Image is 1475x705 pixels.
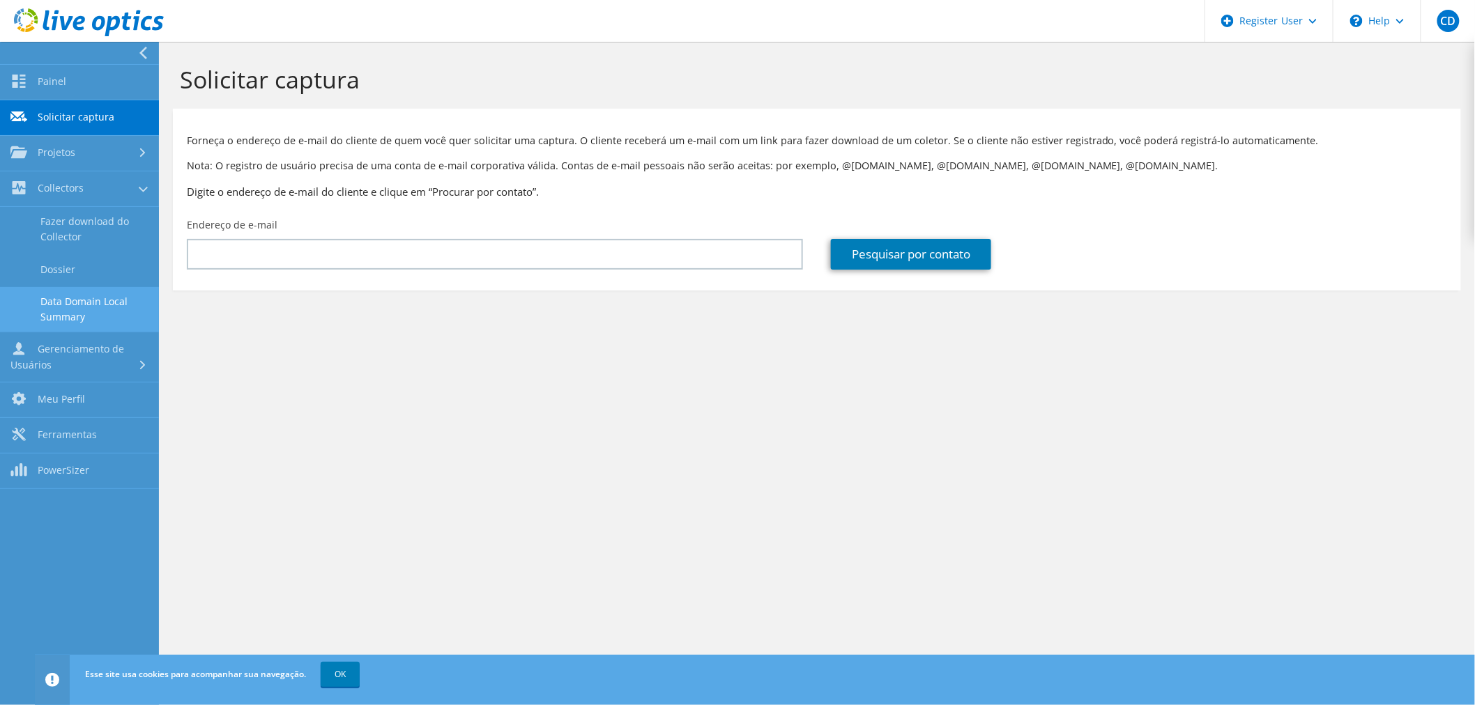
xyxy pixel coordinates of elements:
[187,218,277,232] label: Endereço de e-mail
[831,239,991,270] a: Pesquisar por contato
[1350,15,1363,27] svg: \n
[85,668,306,680] span: Esse site usa cookies para acompanhar sua navegação.
[187,133,1447,148] p: Forneça o endereço de e-mail do cliente de quem você quer solicitar uma captura. O cliente recebe...
[321,662,360,687] a: OK
[187,184,1447,199] h3: Digite o endereço de e-mail do cliente e clique em “Procurar por contato”.
[180,65,1447,94] h1: Solicitar captura
[1437,10,1460,32] span: CD
[187,158,1447,173] p: Nota: O registro de usuário precisa de uma conta de e-mail corporativa válida. Contas de e-mail p...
